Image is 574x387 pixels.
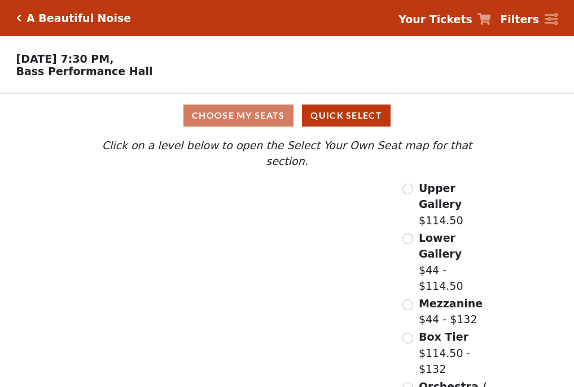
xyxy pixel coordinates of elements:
a: Your Tickets [398,11,491,28]
strong: Filters [500,13,539,25]
span: Lower Gallery [419,232,462,260]
h5: A Beautiful Noise [27,12,131,25]
button: Quick Select [302,105,391,127]
span: Box Tier [419,331,468,343]
label: $114.50 [419,180,494,229]
label: $44 - $114.50 [419,230,494,294]
label: $44 - $132 [419,295,483,328]
p: Click on a level below to open the Select Your Own Seat map for that section. [80,137,494,169]
span: Mezzanine [419,297,483,310]
a: Click here to go back to filters [16,14,21,22]
strong: Your Tickets [398,13,472,25]
path: Upper Gallery - Seats Available: 286 [134,186,261,216]
path: Lower Gallery - Seats Available: 42 [144,211,278,253]
a: Filters [500,11,558,28]
path: Orchestra / Parterre Circle - Seats Available: 14 [204,291,332,368]
label: $114.50 - $132 [419,329,494,377]
span: Upper Gallery [419,182,462,211]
